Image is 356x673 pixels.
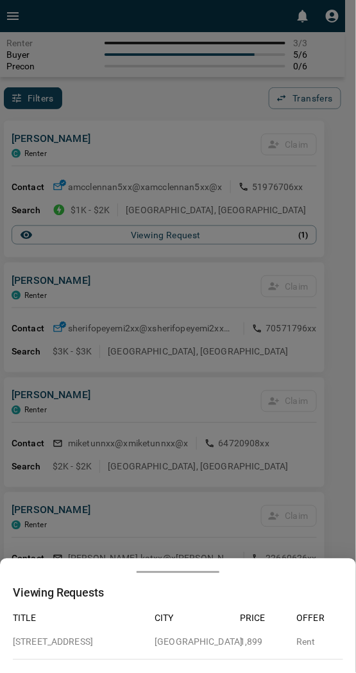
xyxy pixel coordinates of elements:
p: City [155,612,230,625]
p: [GEOGRAPHIC_DATA] [155,636,230,649]
p: Title [13,612,144,625]
p: [STREET_ADDRESS] [13,636,144,649]
p: Offer [297,612,344,625]
p: Price [240,612,287,625]
h2: Viewing Requests [13,586,343,600]
p: 1,899 [240,636,287,649]
p: Rent [297,636,344,649]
